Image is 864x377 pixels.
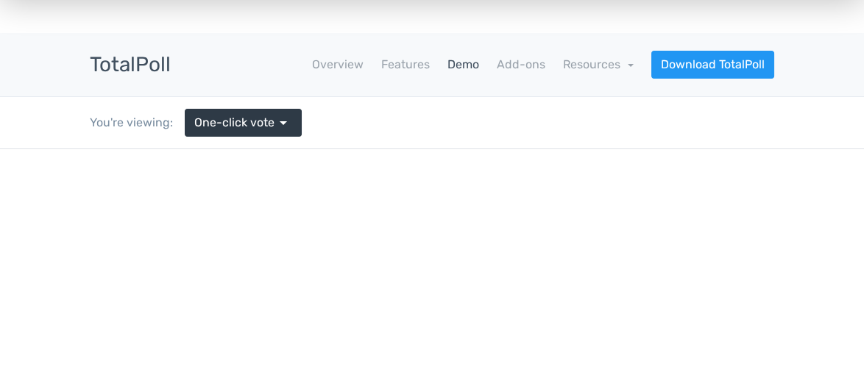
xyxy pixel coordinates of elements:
[651,51,774,79] a: Download TotalPoll
[194,114,275,132] span: One-click vote
[312,56,364,73] a: Overview
[563,57,634,71] a: Resources
[447,56,479,73] a: Demo
[185,109,302,137] a: One-click vote arrow_drop_down
[275,114,292,132] span: arrow_drop_down
[381,56,430,73] a: Features
[90,114,185,132] div: You're viewing:
[90,54,171,76] h3: TotalPoll
[497,56,545,73] a: Add-ons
